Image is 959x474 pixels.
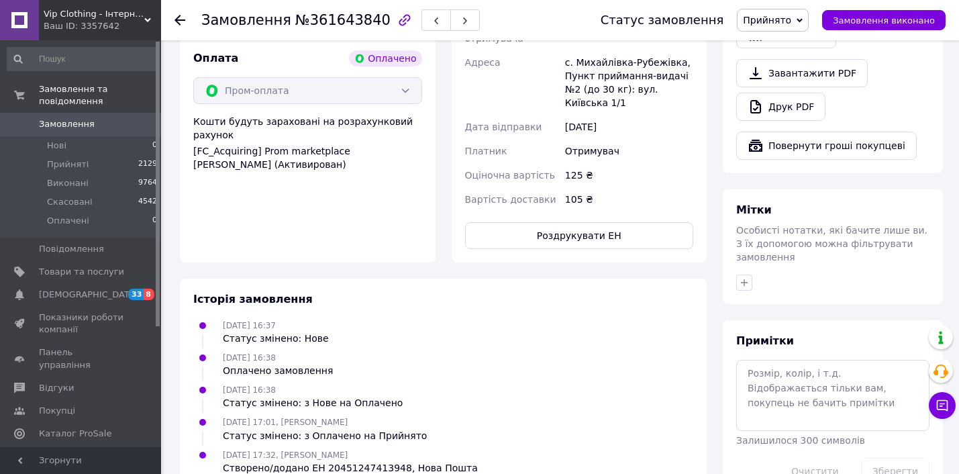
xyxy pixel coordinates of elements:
[138,177,157,189] span: 9764
[601,13,724,27] div: Статус замовлення
[193,115,422,171] div: Кошти будуть зараховані на розрахунковий рахунок
[193,144,422,171] div: [FC_Acquiring] Prom marketplace [PERSON_NAME] (Активирован)
[833,15,935,26] span: Замовлення виконано
[223,332,329,345] div: Статус змінено: Нове
[39,289,138,301] span: [DEMOGRAPHIC_DATA]
[152,215,157,227] span: 0
[562,115,696,139] div: [DATE]
[7,47,158,71] input: Пошук
[562,187,696,211] div: 105 ₴
[39,83,161,107] span: Замовлення та повідомлення
[39,266,124,278] span: Товари та послуги
[736,93,825,121] a: Друк PDF
[201,12,291,28] span: Замовлення
[223,364,333,377] div: Оплачено замовлення
[465,222,694,249] button: Роздрукувати ЕН
[736,435,865,446] span: Залишилося 300 символів
[128,289,144,300] span: 33
[47,196,93,208] span: Скасовані
[736,59,868,87] a: Завантажити PDF
[138,158,157,171] span: 2129
[743,15,791,26] span: Прийнято
[223,451,348,460] span: [DATE] 17:32, [PERSON_NAME]
[44,8,144,20] span: Vip Clothing - Інтернет магазин брендового одягу
[465,57,501,68] span: Адреса
[562,50,696,115] div: с. Михайлівка-Рубежівка, Пункт приймання-видачі №2 (до 30 кг): вул. Київська 1/1
[562,139,696,163] div: Отримувач
[223,385,276,395] span: [DATE] 16:38
[138,196,157,208] span: 4542
[349,50,421,66] div: Оплачено
[822,10,946,30] button: Замовлення виконано
[929,392,956,419] button: Чат з покупцем
[144,289,154,300] span: 8
[174,13,185,27] div: Повернутися назад
[295,12,391,28] span: №361643840
[39,243,104,255] span: Повідомлення
[736,225,927,263] span: Особисті нотатки, які бачите лише ви. З їх допомогою можна фільтрувати замовлення
[39,382,74,394] span: Відгуки
[44,20,161,32] div: Ваш ID: 3357642
[193,293,313,305] span: Історія замовлення
[39,428,111,440] span: Каталог ProSale
[223,418,348,427] span: [DATE] 17:01, [PERSON_NAME]
[152,140,157,152] span: 0
[39,346,124,371] span: Панель управління
[223,396,403,410] div: Статус змінено: з Нове на Оплачено
[39,405,75,417] span: Покупці
[736,334,794,347] span: Примітки
[736,203,772,216] span: Мітки
[39,312,124,336] span: Показники роботи компанії
[465,122,542,132] span: Дата відправки
[47,140,66,152] span: Нові
[47,215,89,227] span: Оплачені
[47,177,89,189] span: Виконані
[47,158,89,171] span: Прийняті
[193,52,238,64] span: Оплата
[465,146,507,156] span: Платник
[562,163,696,187] div: 125 ₴
[465,194,556,205] span: Вартість доставки
[223,429,427,442] div: Статус змінено: з Оплачено на Прийнято
[39,118,95,130] span: Замовлення
[736,132,917,160] button: Повернути гроші покупцеві
[223,321,276,330] span: [DATE] 16:37
[223,353,276,363] span: [DATE] 16:38
[465,170,555,181] span: Оціночна вартість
